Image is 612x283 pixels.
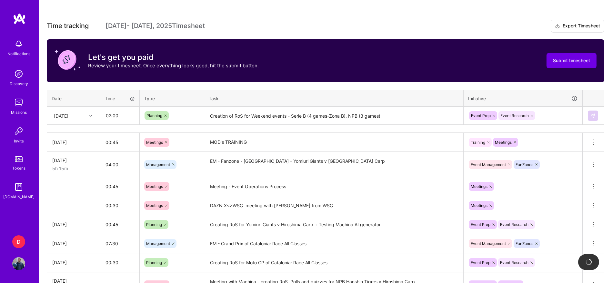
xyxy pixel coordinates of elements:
textarea: Meeting - Event Operations Process [205,178,463,196]
div: [DATE] [52,139,95,146]
span: Management [146,241,170,246]
span: Event Management [471,241,506,246]
div: [DATE] [54,112,68,119]
input: HH:MM [101,107,139,124]
span: Meetings [471,184,487,189]
div: Tokens [12,165,25,171]
img: loading [584,258,593,266]
button: Export Timesheet [551,20,604,33]
input: HH:MM [100,254,139,271]
textarea: MOD's TRAINING [205,133,463,151]
div: [DATE] [52,157,95,164]
div: D [12,235,25,248]
textarea: Creating RoS for Yomiuri Giants v Hiroshima Carp + Testing Machina AI generator [205,216,463,234]
img: guide book [12,181,25,193]
div: [DATE] [52,240,95,247]
span: Meetings [495,140,512,145]
span: Time tracking [47,22,89,30]
input: HH:MM [100,216,139,233]
span: Meetings [146,184,163,189]
div: [DATE] [52,221,95,228]
img: bell [12,37,25,50]
img: tokens [15,156,23,162]
img: logo [13,13,26,24]
span: Event Research [500,260,528,265]
input: HH:MM [100,235,139,252]
span: Event Management [471,162,506,167]
span: Management [146,162,170,167]
span: Planning [146,113,162,118]
span: FanZones [516,241,533,246]
span: Planning [146,222,162,227]
textarea: Creating RoS for Moto GP of Catalonia: Race All Classes [205,254,463,272]
span: Meetings [146,203,163,208]
span: Event Research [500,113,529,118]
img: coin [55,47,80,73]
div: Discovery [10,80,28,87]
span: Submit timesheet [553,57,590,64]
img: teamwork [12,96,25,109]
input: HH:MM [100,134,139,151]
div: [DATE] [52,259,95,266]
h3: Let's get you paid [88,53,259,62]
span: Event Research [500,222,528,227]
span: Meetings [471,203,487,208]
textarea: DAZN X<>WSC meeting with [PERSON_NAME] from WSC [205,197,463,215]
th: Type [140,90,204,107]
span: Training [471,140,485,145]
div: Notifications [7,50,30,57]
span: Event Prep [471,113,491,118]
div: [DOMAIN_NAME] [3,193,35,200]
textarea: EM - Grand Prix of Catalonia: Race All Classes [205,235,463,253]
span: Event Prep [471,222,490,227]
a: User Avatar [11,257,27,270]
th: Task [204,90,464,107]
div: Missions [11,109,27,116]
p: Review your timesheet. Once everything looks good, hit the submit button. [88,62,259,69]
i: icon Download [555,23,560,30]
span: Planning [146,260,162,265]
input: HH:MM [100,197,139,214]
th: Date [47,90,100,107]
img: User Avatar [12,257,25,270]
span: FanZones [516,162,533,167]
input: HH:MM [100,178,139,195]
img: discovery [12,67,25,80]
img: Invite [12,125,25,138]
div: Initiative [468,95,578,102]
textarea: Creation of RoS for Weekend events - Serie B (4 games-Zona B), NPB (3 games) [205,107,463,124]
textarea: EM - Fanzone - [GEOGRAPHIC_DATA] - Yomiuri Giants v [GEOGRAPHIC_DATA] Carp [205,152,463,177]
i: icon Chevron [89,114,92,117]
input: HH:MM [100,156,139,173]
span: Event Prep [471,260,490,265]
div: null [588,111,599,121]
a: D [11,235,27,248]
span: [DATE] - [DATE] , 2025 Timesheet [105,22,205,30]
div: Time [105,95,135,102]
span: Meetings [146,140,163,145]
div: 5h 15m [52,165,95,172]
button: Submit timesheet [547,53,597,68]
div: Invite [14,138,24,144]
img: Submit [590,113,596,118]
